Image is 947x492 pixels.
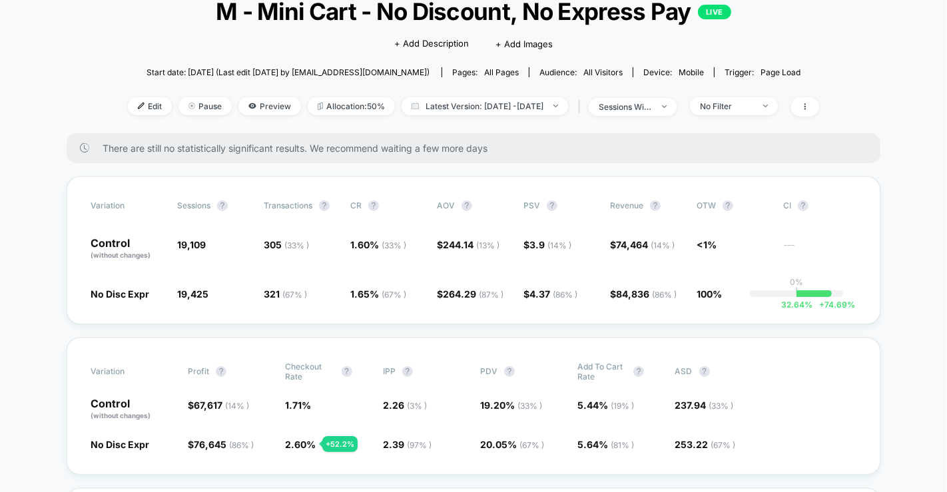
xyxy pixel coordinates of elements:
[633,67,714,77] span: Device:
[138,103,145,109] img: edit
[610,239,675,250] span: $
[723,200,733,211] button: ?
[443,288,503,300] span: 264.29
[610,200,643,210] span: Revenue
[91,362,164,381] span: Variation
[547,200,557,211] button: ?
[91,398,174,421] p: Control
[238,97,301,115] span: Preview
[264,288,307,300] span: 321
[529,288,577,300] span: 4.37
[699,366,710,377] button: ?
[709,401,734,411] span: ( 33 % )
[504,366,515,377] button: ?
[652,290,677,300] span: ( 86 % )
[577,439,634,450] span: 5.64 %
[783,241,856,260] span: ---
[407,440,432,450] span: ( 97 % )
[188,103,195,109] img: end
[443,239,499,250] span: 244.14
[383,366,396,376] span: IPP
[342,366,352,377] button: ?
[761,67,800,77] span: Page Load
[383,399,427,411] span: 2.26
[480,366,497,376] span: PDV
[611,401,634,411] span: ( 19 % )
[437,239,499,250] span: $
[177,288,208,300] span: 19,425
[480,399,542,411] span: 19.20 %
[679,67,704,77] span: mobile
[394,37,469,51] span: + Add Description
[91,251,151,259] span: (without changes)
[402,366,413,377] button: ?
[264,239,309,250] span: 305
[188,439,254,450] span: $
[675,366,693,376] span: ASD
[350,288,406,300] span: 1.65 %
[616,288,677,300] span: 84,836
[383,439,432,450] span: 2.39
[575,97,589,117] span: |
[178,97,232,115] span: Pause
[675,439,736,450] span: 253.22
[577,362,627,381] span: Add To Cart Rate
[286,362,335,381] span: Checkout Rate
[91,200,164,211] span: Variation
[711,440,736,450] span: ( 67 % )
[452,67,519,77] div: Pages:
[675,399,734,411] span: 237.94
[812,300,855,310] span: 74.69 %
[523,200,540,210] span: PSV
[286,399,312,411] span: 1.71 %
[529,239,571,250] span: 3.9
[651,240,675,250] span: ( 14 % )
[700,101,753,111] div: No Filter
[798,200,808,211] button: ?
[282,290,307,300] span: ( 67 % )
[650,200,661,211] button: ?
[264,200,312,210] span: Transactions
[91,411,151,419] span: (without changes)
[194,439,254,450] span: 76,645
[147,67,430,77] span: Start date: [DATE] (Last edit [DATE] by [EMAIL_ADDRESS][DOMAIN_NAME])
[484,67,519,77] span: all pages
[177,200,210,210] span: Sessions
[322,436,358,452] div: + 52.2 %
[319,200,330,211] button: ?
[229,440,254,450] span: ( 86 % )
[91,439,149,450] span: No Disc Expr
[523,239,571,250] span: $
[217,200,228,211] button: ?
[697,288,722,300] span: 100%
[819,300,824,310] span: +
[382,290,406,300] span: ( 67 % )
[523,288,577,300] span: $
[286,439,316,450] span: 2.60 %
[583,67,623,77] span: All Visitors
[225,401,249,411] span: ( 14 % )
[91,238,164,260] p: Control
[495,39,553,49] span: + Add Images
[407,401,427,411] span: ( 3 % )
[462,200,472,211] button: ?
[517,401,542,411] span: ( 33 % )
[382,240,406,250] span: ( 33 % )
[188,366,209,376] span: Profit
[763,105,768,107] img: end
[128,97,172,115] span: Edit
[479,290,503,300] span: ( 87 % )
[194,399,249,411] span: 67,617
[437,200,455,210] span: AOV
[547,240,571,250] span: ( 14 % )
[402,97,568,115] span: Latest Version: [DATE] - [DATE]
[662,105,667,108] img: end
[599,102,652,112] div: sessions with impression
[103,142,854,154] span: There are still no statistically significant results. We recommend waiting a few more days
[519,440,544,450] span: ( 67 % )
[368,200,379,211] button: ?
[795,287,798,297] p: |
[412,103,419,109] img: calendar
[284,240,309,250] span: ( 33 % )
[781,300,812,310] span: 32.64 %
